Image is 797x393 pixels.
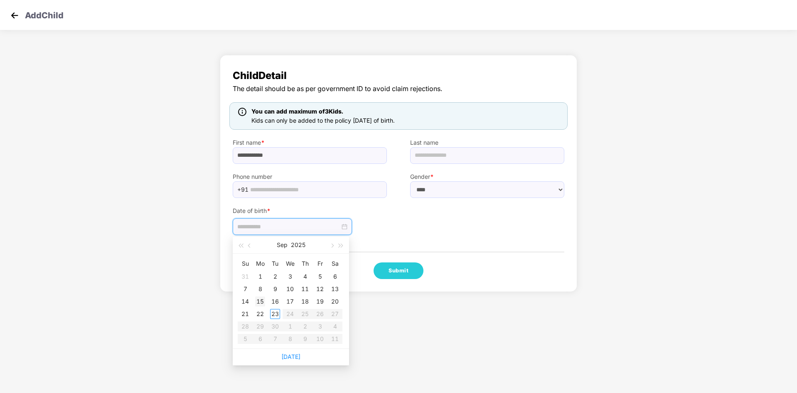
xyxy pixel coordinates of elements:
[410,172,564,181] label: Gender
[327,283,342,295] td: 2025-09-13
[238,270,253,283] td: 2025-08-31
[312,295,327,308] td: 2025-09-19
[238,308,253,320] td: 2025-09-21
[251,108,343,115] span: You can add maximum of 3 Kids.
[240,309,250,319] div: 21
[327,257,342,270] th: Sa
[238,108,246,116] img: icon
[268,257,283,270] th: Tu
[25,9,64,19] p: Add Child
[268,270,283,283] td: 2025-09-02
[268,283,283,295] td: 2025-09-09
[270,272,280,282] div: 2
[330,272,340,282] div: 6
[300,272,310,282] div: 4
[410,138,564,147] label: Last name
[270,309,280,319] div: 23
[253,295,268,308] td: 2025-09-15
[285,284,295,294] div: 10
[255,284,265,294] div: 8
[315,297,325,306] div: 19
[240,284,250,294] div: 7
[327,295,342,308] td: 2025-09-20
[238,295,253,308] td: 2025-09-14
[283,270,298,283] td: 2025-09-03
[298,270,312,283] td: 2025-09-04
[255,297,265,306] div: 15
[233,172,387,181] label: Phone number
[255,272,265,282] div: 1
[251,117,395,124] span: Kids can only be added to the policy [DATE] of birth.
[237,183,248,196] span: +91
[285,272,295,282] div: 3
[253,270,268,283] td: 2025-09-01
[312,270,327,283] td: 2025-09-05
[233,138,387,147] label: First name
[283,295,298,308] td: 2025-09-17
[277,237,288,253] button: Sep
[240,272,250,282] div: 31
[315,284,325,294] div: 12
[283,283,298,295] td: 2025-09-10
[253,308,268,320] td: 2025-09-22
[285,297,295,306] div: 17
[298,283,312,295] td: 2025-09-11
[255,309,265,319] div: 22
[298,295,312,308] td: 2025-09-18
[8,9,21,22] img: svg+xml;base64,PHN2ZyB4bWxucz0iaHR0cDovL3d3dy53My5vcmcvMjAwMC9zdmciIHdpZHRoPSIzMCIgaGVpZ2h0PSIzMC...
[238,283,253,295] td: 2025-09-07
[298,257,312,270] th: Th
[283,257,298,270] th: We
[312,257,327,270] th: Fr
[374,262,423,279] button: Submit
[253,257,268,270] th: Mo
[315,272,325,282] div: 5
[268,295,283,308] td: 2025-09-16
[233,206,387,215] label: Date of birth
[300,297,310,306] div: 18
[281,353,300,360] a: [DATE]
[300,284,310,294] div: 11
[327,270,342,283] td: 2025-09-06
[330,284,340,294] div: 13
[233,84,564,94] span: The detail should be as per government ID to avoid claim rejections.
[270,284,280,294] div: 9
[291,237,305,253] button: 2025
[238,257,253,270] th: Su
[268,308,283,320] td: 2025-09-23
[253,283,268,295] td: 2025-09-08
[312,283,327,295] td: 2025-09-12
[233,68,564,84] span: Child Detail
[330,297,340,306] div: 20
[270,297,280,306] div: 16
[240,297,250,306] div: 14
